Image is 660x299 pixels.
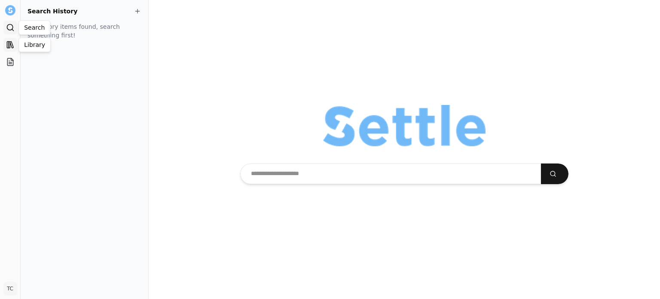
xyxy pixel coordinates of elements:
[27,7,141,15] h2: Search History
[3,3,17,17] button: Settle
[3,38,17,52] a: Library
[5,5,15,15] img: Settle
[323,105,486,146] img: Organization logo
[27,22,134,40] p: No history items found, search something first!
[18,20,50,35] div: Search
[3,282,17,296] button: TC
[18,37,51,52] div: Library
[3,55,17,69] a: Projects
[3,21,17,34] a: Search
